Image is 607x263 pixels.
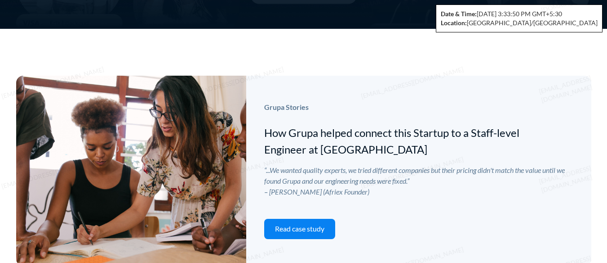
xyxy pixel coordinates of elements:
[264,124,544,158] div: How Grupa helped connect this Startup to a Staff-level Engineer at [GEOGRAPHIC_DATA]
[441,10,477,18] strong: Date & Time:
[264,165,573,197] div: “...We wanted quality experts, we tried different companies but their pricing didn't match the va...
[264,219,335,239] a: Read case study
[264,103,309,112] div: Grupa Stories
[441,19,467,27] strong: Location:
[436,5,603,32] div: [DATE] 3:33:50 PM GMT+5:30 [GEOGRAPHIC_DATA]/[GEOGRAPHIC_DATA]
